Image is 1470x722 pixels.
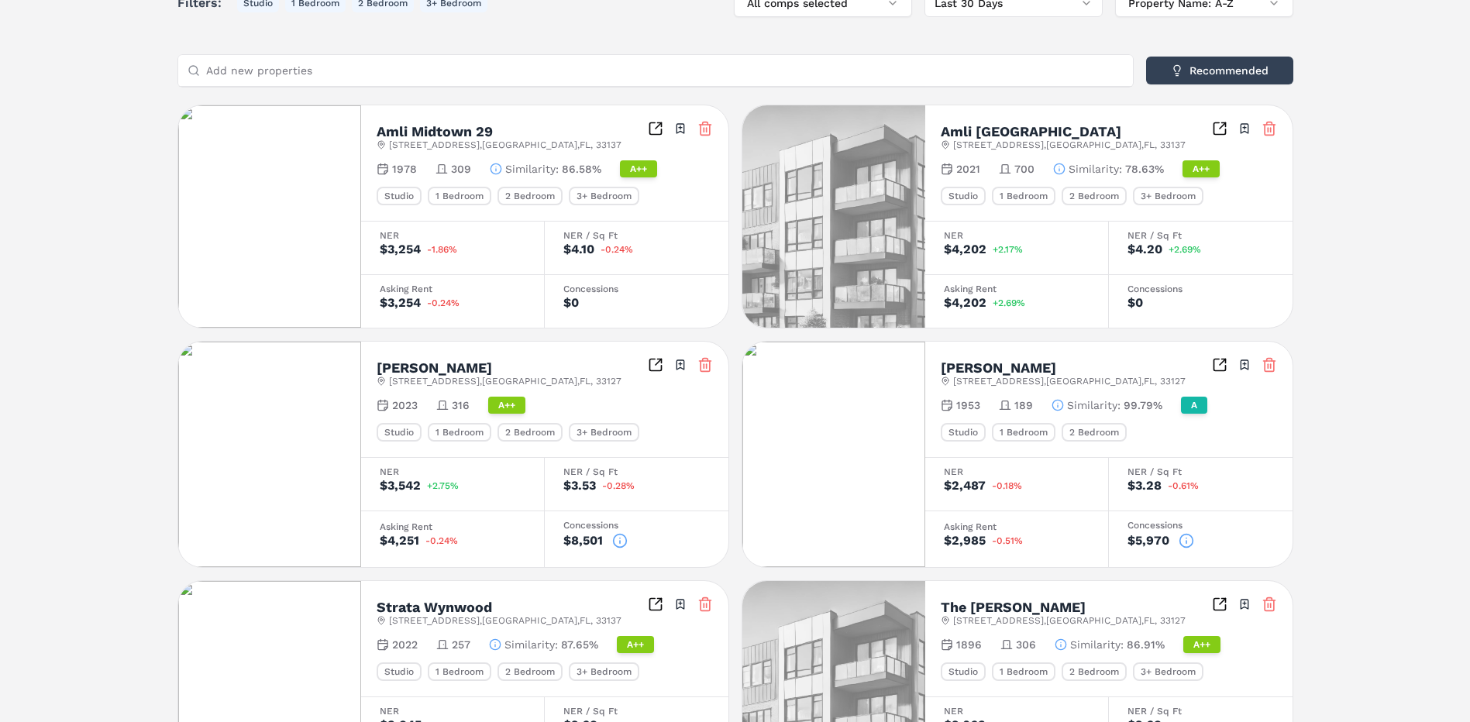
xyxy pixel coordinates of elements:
[563,231,710,240] div: NER / Sq Ft
[648,597,663,612] a: Inspect Comparables
[563,297,579,309] div: $0
[1127,231,1274,240] div: NER / Sq Ft
[601,245,633,254] span: -0.24%
[1146,57,1293,84] button: Recommended
[1124,397,1162,413] span: 99.79%
[377,187,422,205] div: Studio
[380,297,421,309] div: $3,254
[1127,707,1274,716] div: NER / Sq Ft
[451,161,471,177] span: 309
[428,187,491,205] div: 1 Bedroom
[380,535,419,547] div: $4,251
[1133,662,1203,681] div: 3+ Bedroom
[620,160,657,177] div: A++
[505,161,559,177] span: Similarity :
[1014,397,1033,413] span: 189
[377,662,422,681] div: Studio
[941,423,986,442] div: Studio
[488,397,525,414] div: A++
[944,707,1090,716] div: NER
[1016,637,1036,652] span: 306
[497,423,563,442] div: 2 Bedroom
[956,161,980,177] span: 2021
[1062,187,1127,205] div: 2 Bedroom
[992,536,1023,545] span: -0.51%
[944,467,1090,476] div: NER
[389,614,621,627] span: [STREET_ADDRESS] , [GEOGRAPHIC_DATA] , FL , 33137
[1127,297,1143,309] div: $0
[1183,160,1220,177] div: A++
[1212,121,1227,136] a: Inspect Comparables
[497,187,563,205] div: 2 Bedroom
[944,522,1090,531] div: Asking Rent
[563,480,596,492] div: $3.53
[380,243,421,256] div: $3,254
[389,139,621,151] span: [STREET_ADDRESS] , [GEOGRAPHIC_DATA] , FL , 33137
[452,637,470,652] span: 257
[563,467,710,476] div: NER / Sq Ft
[427,245,457,254] span: -1.86%
[992,187,1055,205] div: 1 Bedroom
[569,662,639,681] div: 3+ Bedroom
[380,480,421,492] div: $3,542
[1183,636,1220,653] div: A++
[1070,637,1124,652] span: Similarity :
[953,614,1186,627] span: [STREET_ADDRESS] , [GEOGRAPHIC_DATA] , FL , 33127
[648,357,663,373] a: Inspect Comparables
[1168,481,1199,490] span: -0.61%
[428,423,491,442] div: 1 Bedroom
[380,707,525,716] div: NER
[392,637,418,652] span: 2022
[1133,187,1203,205] div: 3+ Bedroom
[452,397,470,413] span: 316
[1062,662,1127,681] div: 2 Bedroom
[380,231,525,240] div: NER
[617,636,654,653] div: A++
[941,361,1056,375] h2: [PERSON_NAME]
[944,535,986,547] div: $2,985
[425,536,458,545] span: -0.24%
[1212,597,1227,612] a: Inspect Comparables
[427,481,459,490] span: +2.75%
[561,637,598,652] span: 87.65%
[944,284,1090,294] div: Asking Rent
[1069,161,1122,177] span: Similarity :
[380,284,525,294] div: Asking Rent
[1127,467,1274,476] div: NER / Sq Ft
[380,522,525,531] div: Asking Rent
[944,231,1090,240] div: NER
[602,481,635,490] span: -0.28%
[504,637,558,652] span: Similarity :
[1127,521,1274,530] div: Concessions
[941,187,986,205] div: Studio
[1181,397,1207,414] div: A
[428,662,491,681] div: 1 Bedroom
[1127,535,1169,547] div: $5,970
[956,637,982,652] span: 1896
[563,243,594,256] div: $4.10
[993,245,1023,254] span: +2.17%
[563,521,710,530] div: Concessions
[1125,161,1164,177] span: 78.63%
[427,298,460,308] span: -0.24%
[377,361,492,375] h2: [PERSON_NAME]
[563,707,710,716] div: NER / Sq Ft
[563,535,603,547] div: $8,501
[953,139,1186,151] span: [STREET_ADDRESS] , [GEOGRAPHIC_DATA] , FL , 33137
[992,662,1055,681] div: 1 Bedroom
[1212,357,1227,373] a: Inspect Comparables
[392,397,418,413] span: 2023
[941,125,1121,139] h2: Amli [GEOGRAPHIC_DATA]
[377,600,492,614] h2: Strata Wynwood
[1067,397,1121,413] span: Similarity :
[1127,480,1162,492] div: $3.28
[953,375,1186,387] span: [STREET_ADDRESS] , [GEOGRAPHIC_DATA] , FL , 33127
[941,600,1086,614] h2: The [PERSON_NAME]
[569,187,639,205] div: 3+ Bedroom
[1062,423,1127,442] div: 2 Bedroom
[944,480,986,492] div: $2,487
[1169,245,1201,254] span: +2.69%
[941,662,986,681] div: Studio
[993,298,1025,308] span: +2.69%
[992,423,1055,442] div: 1 Bedroom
